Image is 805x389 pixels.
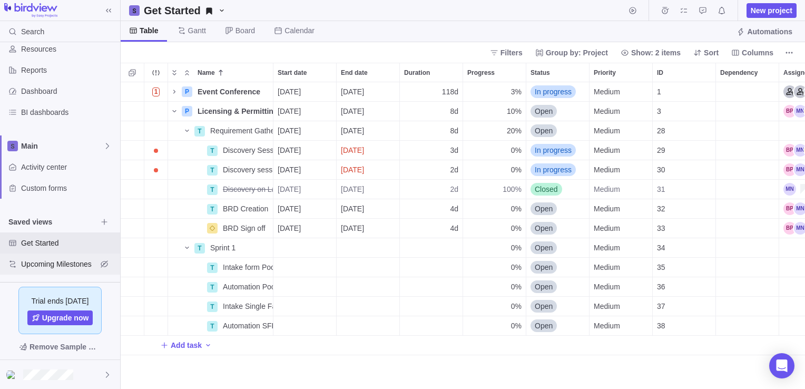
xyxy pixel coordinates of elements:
[4,3,57,18] img: logo
[657,86,661,97] span: 1
[193,102,273,121] div: Licensing & Permitting Solution
[526,238,590,258] div: Status
[21,65,116,75] span: Reports
[400,102,463,121] div: Duration
[144,258,168,277] div: Trouble indication
[500,47,523,58] span: Filters
[273,277,337,297] div: Start date
[207,321,218,332] div: T
[782,45,797,60] span: More actions
[273,238,337,258] div: Start date
[716,297,779,316] div: Dependency
[526,141,589,160] div: In progress
[273,297,337,316] div: Start date
[590,102,653,121] div: Priority
[450,125,458,136] span: 8d
[21,107,116,118] span: BI dashboards
[463,160,526,179] div: 0%
[198,86,260,97] span: Event Conference
[653,102,716,121] div: ID
[207,165,218,176] div: T
[400,258,463,277] div: Duration
[590,82,652,101] div: Medium
[657,3,672,18] span: Time logs
[223,164,273,175] span: Discovery session on PW
[535,86,572,97] span: In progress
[467,67,495,78] span: Progress
[219,180,273,199] div: Discovery on Land & Plannning
[168,82,273,102] div: Name
[273,258,337,277] div: Start date
[400,63,463,82] div: Duration
[653,141,715,160] div: 29
[450,106,458,116] span: 8d
[144,121,168,141] div: Trouble indication
[193,63,273,82] div: Name
[590,297,653,316] div: Priority
[535,145,572,155] span: In progress
[653,219,716,238] div: ID
[720,67,758,78] span: Dependency
[463,160,526,180] div: Progress
[716,63,779,82] div: Dependency
[273,82,337,102] div: Start date
[168,121,273,141] div: Name
[168,102,273,121] div: Name
[653,199,716,219] div: ID
[193,82,273,101] div: Event Conference
[463,316,526,336] div: Progress
[400,82,463,102] div: Duration
[198,106,273,116] span: Licensing & Permitting Solution
[747,26,792,37] span: Automations
[97,215,112,229] span: Browse views
[210,125,273,136] span: Requirement Gathering
[594,164,620,175] span: Medium
[463,297,526,316] div: Progress
[526,121,589,140] div: Open
[442,86,458,97] span: 118d
[152,87,160,96] span: 1
[526,82,589,101] div: In progress
[30,341,101,353] span: Remove Sample Data
[546,47,608,58] span: Group by: Project
[653,238,716,258] div: ID
[716,219,779,238] div: Dependency
[590,82,653,102] div: Priority
[341,86,364,97] span: [DATE]
[6,371,19,379] img: Show
[631,47,681,58] span: Show: 2 items
[337,219,400,238] div: End date
[463,199,526,219] div: Progress
[463,141,526,160] div: Progress
[714,3,729,18] span: Notifications
[716,102,779,121] div: Dependency
[507,125,522,136] span: 20%
[526,121,590,141] div: Status
[182,106,192,116] div: P
[404,67,430,78] span: Duration
[676,8,691,16] a: My assignments
[526,199,590,219] div: Status
[526,102,590,121] div: Status
[653,102,715,121] div: 3
[278,164,301,175] span: [DATE]
[511,145,522,155] span: 0%
[168,277,273,297] div: Name
[653,63,715,82] div: ID
[207,282,218,293] div: T
[657,125,665,136] span: 28
[337,141,399,160] div: highlight
[400,297,463,316] div: Duration
[223,145,273,155] span: Discovery Session on Building Permits
[21,238,116,248] span: Get Started
[194,126,205,137] div: T
[716,82,779,102] div: Dependency
[511,164,522,175] span: 0%
[400,180,463,199] div: Duration
[278,125,301,136] span: [DATE]
[526,160,589,179] div: In progress
[742,47,773,58] span: Columns
[732,24,797,39] span: Automations
[716,160,779,180] div: Dependency
[747,3,797,18] span: New project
